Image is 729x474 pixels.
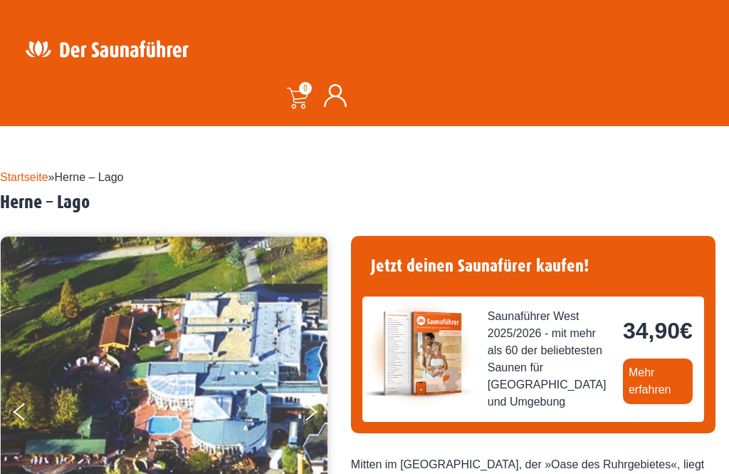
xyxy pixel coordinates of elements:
[299,82,312,95] span: 0
[55,171,124,183] span: Herne – Lago
[303,397,338,433] button: Next
[14,397,49,433] button: Previous
[680,318,693,344] span: €
[362,247,704,285] h4: Jetzt deinen Saunafürer kaufen!
[623,359,693,404] a: Mehr erfahren
[623,318,693,344] bdi: 34,90
[488,308,612,411] span: Saunaführer West 2025/2026 - mit mehr als 60 der beliebtesten Saunen für [GEOGRAPHIC_DATA] und Um...
[362,297,476,411] img: der-saunafuehrer-2025-west.jpg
